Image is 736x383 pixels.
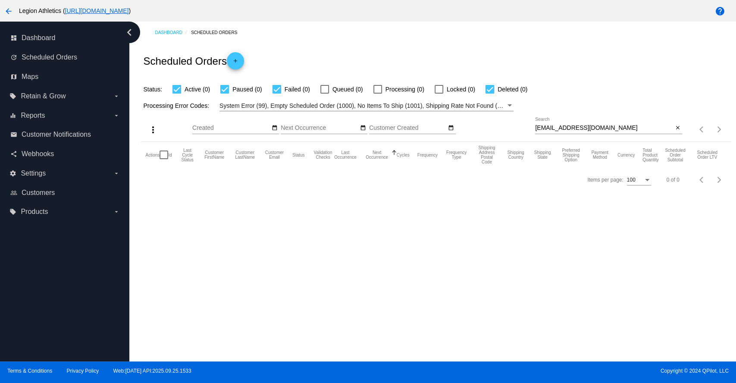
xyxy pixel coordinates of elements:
button: Change sorting for ShippingPostcode [475,145,498,164]
input: Next Occurrence [281,125,358,132]
a: update Scheduled Orders [10,50,120,64]
button: Change sorting for Subtotal [663,148,688,162]
a: people_outline Customers [10,186,120,200]
mat-icon: arrow_back [3,6,14,16]
span: Processing (0) [385,84,424,94]
span: Failed (0) [285,84,310,94]
mat-header-cell: Validation Checks [313,142,334,168]
button: Clear [673,124,682,133]
a: Terms & Conditions [7,368,52,374]
button: Change sorting for Cycles [397,152,410,157]
mat-select: Items per page: [627,177,651,183]
button: Change sorting for Frequency [417,152,438,157]
span: 100 [627,177,636,183]
i: local_offer [9,93,16,100]
input: Created [192,125,270,132]
button: Next page [711,121,728,138]
button: Change sorting for FrequencyType [445,150,467,160]
span: Customer Notifications [22,131,91,138]
span: Locked (0) [447,84,475,94]
button: Change sorting for LastOccurrenceUtc [333,150,357,160]
i: equalizer [9,112,16,119]
button: Change sorting for ShippingCountry [506,150,526,160]
a: Web:[DATE] API:2025.09.25.1533 [113,368,191,374]
span: Dashboard [22,34,55,42]
a: Scheduled Orders [191,26,245,39]
mat-icon: date_range [272,125,278,132]
button: Change sorting for CurrencyIso [617,152,635,157]
i: local_offer [9,208,16,215]
i: dashboard [10,35,17,41]
mat-icon: date_range [448,125,454,132]
i: people_outline [10,189,17,196]
input: Search [535,125,673,132]
span: Retain & Grow [21,92,66,100]
i: email [10,131,17,138]
span: Settings [21,170,46,177]
button: Next page [711,171,728,188]
a: Privacy Policy [67,368,99,374]
mat-icon: date_range [360,125,366,132]
a: map Maps [10,70,120,84]
button: Change sorting for CustomerLastName [234,150,257,160]
i: map [10,73,17,80]
button: Change sorting for CustomerFirstName [203,150,226,160]
button: Change sorting for Status [292,152,304,157]
mat-icon: more_vert [148,125,158,135]
mat-icon: add [230,58,241,68]
a: [URL][DOMAIN_NAME] [65,7,129,14]
button: Previous page [693,171,711,188]
mat-icon: help [715,6,725,16]
span: Customers [22,189,55,197]
button: Change sorting for PreferredShippingOption [559,148,582,162]
span: Deleted (0) [498,84,527,94]
button: Change sorting for NextOccurrenceUtc [365,150,388,160]
span: Status: [143,86,162,93]
button: Change sorting for PaymentMethod.Type [590,150,610,160]
a: dashboard Dashboard [10,31,120,45]
span: Queued (0) [332,84,363,94]
span: Reports [21,112,45,119]
span: Products [21,208,48,216]
i: chevron_left [122,25,136,39]
span: Legion Athletics ( ) [19,7,131,14]
span: Active (0) [185,84,210,94]
i: update [10,54,17,61]
a: Dashboard [155,26,191,39]
span: Copyright © 2024 QPilot, LLC [376,368,729,374]
span: Maps [22,73,38,81]
i: arrow_drop_down [113,93,120,100]
button: Change sorting for LastProcessingCycleId [180,148,195,162]
span: Scheduled Orders [22,53,77,61]
button: Change sorting for CustomerEmail [264,150,285,160]
div: 0 of 0 [667,177,680,183]
button: Change sorting for Id [168,152,172,157]
button: Previous page [693,121,711,138]
i: arrow_drop_down [113,208,120,215]
mat-header-cell: Total Product Quantity [642,142,663,168]
span: Paused (0) [232,84,262,94]
i: share [10,151,17,157]
div: Items per page: [587,177,623,183]
mat-header-cell: Actions [145,142,160,168]
mat-select: Filter by Processing Error Codes [219,100,514,111]
mat-icon: close [674,125,680,132]
h2: Scheduled Orders [143,52,244,69]
i: settings [9,170,16,177]
input: Customer Created [369,125,447,132]
span: Webhooks [22,150,54,158]
i: arrow_drop_down [113,112,120,119]
button: Change sorting for LifetimeValue [695,150,719,160]
button: Change sorting for ShippingState [533,150,551,160]
a: share Webhooks [10,147,120,161]
a: email Customer Notifications [10,128,120,141]
span: Processing Error Codes: [143,102,209,109]
i: arrow_drop_down [113,170,120,177]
